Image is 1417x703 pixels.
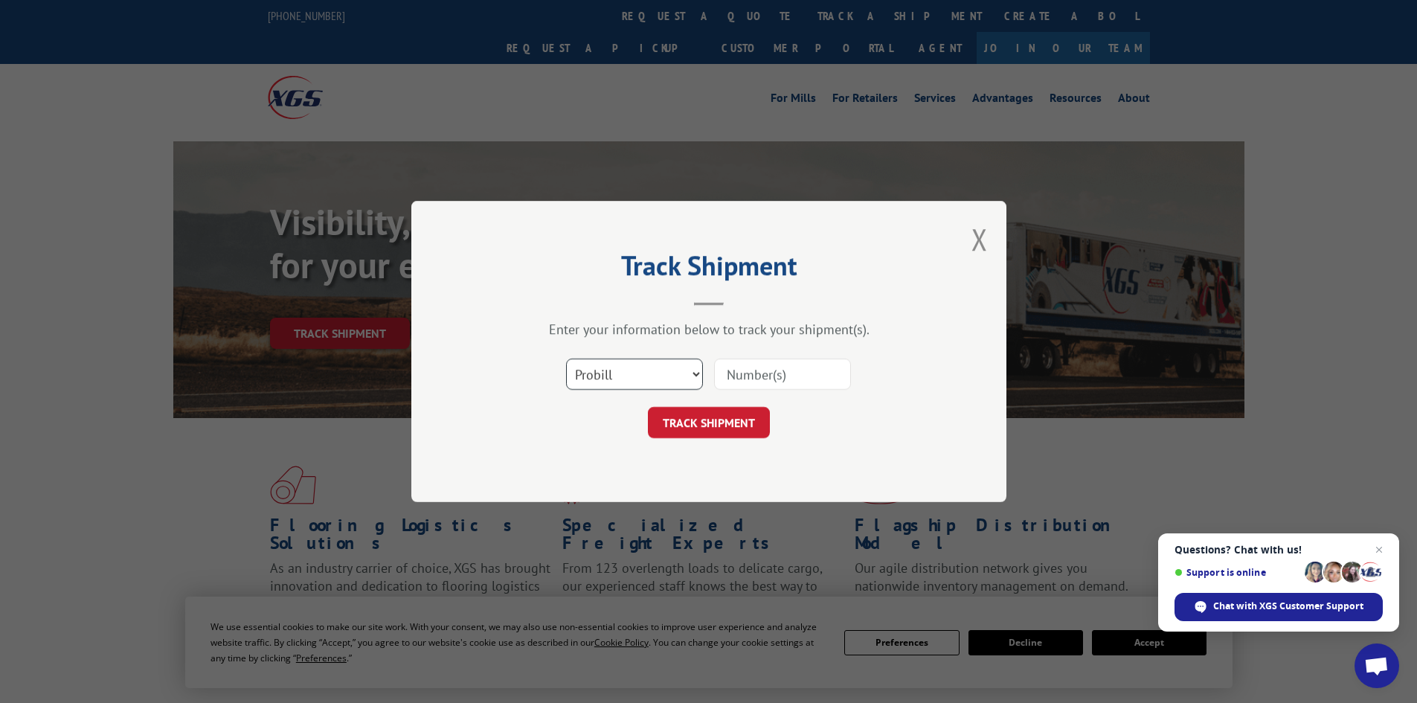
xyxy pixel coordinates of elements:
[714,359,851,390] input: Number(s)
[1370,541,1388,559] span: Close chat
[1213,600,1363,613] span: Chat with XGS Customer Support
[1175,567,1299,578] span: Support is online
[1355,643,1399,688] div: Open chat
[1175,544,1383,556] span: Questions? Chat with us!
[648,407,770,438] button: TRACK SHIPMENT
[486,321,932,338] div: Enter your information below to track your shipment(s).
[486,255,932,283] h2: Track Shipment
[971,219,988,259] button: Close modal
[1175,593,1383,621] div: Chat with XGS Customer Support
